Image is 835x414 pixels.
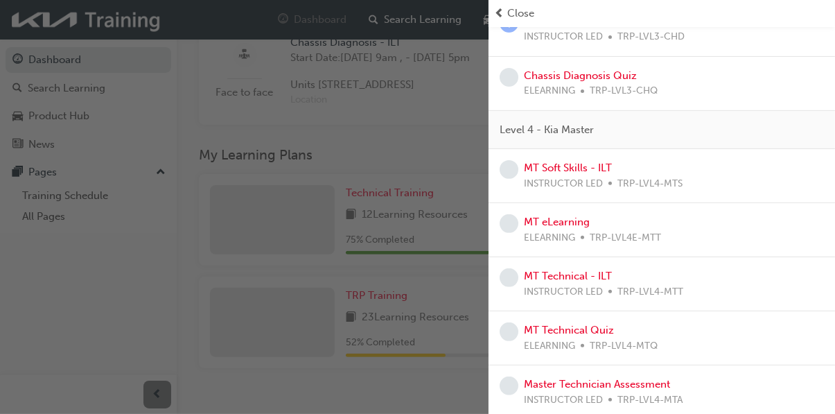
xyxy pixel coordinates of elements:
span: learningRecordVerb_NONE-icon [500,160,518,179]
a: MT Technical Quiz [524,324,614,336]
span: INSTRUCTOR LED [524,284,603,300]
span: TRP-LVL4-MTQ [590,338,658,354]
span: ELEARNING [524,83,575,99]
span: TRP-LVL3-CHQ [590,83,658,99]
a: Chassis Diagnosis Quiz [524,69,637,82]
span: TRP-LVL4-MTT [617,284,683,300]
span: learningRecordVerb_NONE-icon [500,377,518,395]
span: learningRecordVerb_NONE-icon [500,268,518,287]
span: learningRecordVerb_NONE-icon [500,68,518,87]
span: prev-icon [494,6,504,21]
span: Level 4 - Kia Master [500,122,594,138]
a: Master Technician Assessment [524,378,670,390]
a: Chassis Diagnosis - ILT [524,15,635,28]
span: TRP-LVL4-MTS [617,176,683,192]
button: prev-iconClose [494,6,829,21]
a: MT Technical - ILT [524,270,612,282]
span: TRP-LVL3-CHD [617,29,685,45]
span: TRP-LVL4-MTA [617,393,683,408]
span: TRP-LVL4E-MTT [590,230,661,246]
a: MT Soft Skills - ILT [524,162,612,174]
span: INSTRUCTOR LED [524,29,603,45]
span: INSTRUCTOR LED [524,176,603,192]
span: Close [507,6,534,21]
a: MT eLearning [524,216,590,228]
span: INSTRUCTOR LED [524,393,603,408]
span: ELEARNING [524,230,575,246]
span: ELEARNING [524,338,575,354]
span: learningRecordVerb_NONE-icon [500,214,518,233]
span: learningRecordVerb_NONE-icon [500,322,518,341]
